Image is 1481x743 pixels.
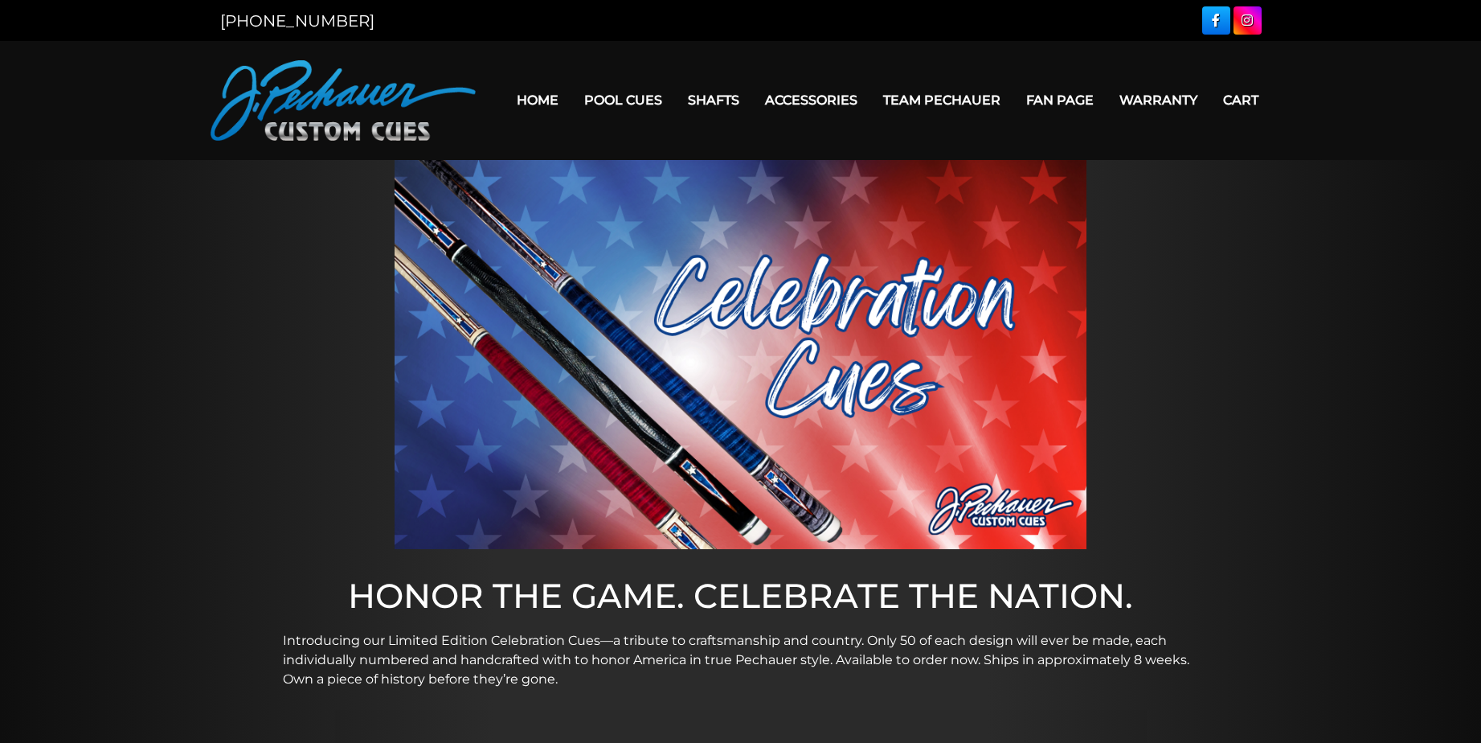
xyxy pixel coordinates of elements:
a: Pool Cues [571,80,675,121]
a: Team Pechauer [870,80,1013,121]
a: Home [504,80,571,121]
p: Introducing our Limited Edition Celebration Cues—a tribute to craftsmanship and country. Only 50 ... [283,631,1199,689]
a: Accessories [752,80,870,121]
a: Warranty [1107,80,1210,121]
a: Cart [1210,80,1271,121]
img: Pechauer Custom Cues [211,60,476,141]
a: [PHONE_NUMBER] [220,11,374,31]
a: Shafts [675,80,752,121]
a: Fan Page [1013,80,1107,121]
